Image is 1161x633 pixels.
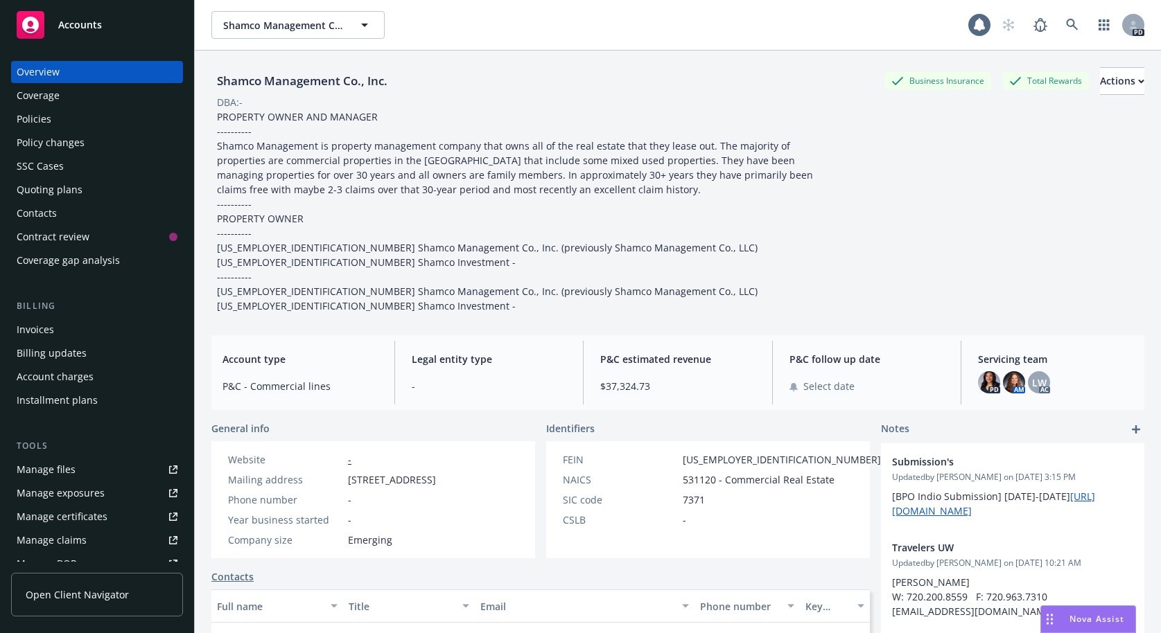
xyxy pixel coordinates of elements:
[343,589,475,623] button: Title
[17,389,98,411] div: Installment plans
[1040,605,1136,633] button: Nova Assist
[1002,72,1089,89] div: Total Rewards
[11,458,183,481] a: Manage files
[211,72,393,90] div: Shamco Management Co., Inc.
[17,366,94,388] div: Account charges
[17,179,82,201] div: Quoting plans
[348,533,392,547] span: Emerging
[805,599,849,614] div: Key contact
[683,452,881,467] span: [US_EMPLOYER_IDENTIFICATION_NUMBER]
[892,471,1133,483] span: Updated by [PERSON_NAME] on [DATE] 3:15 PM
[683,472,835,487] span: 531120 - Commercial Real Estate
[1027,11,1054,39] a: Report a Bug
[995,11,1022,39] a: Start snowing
[211,11,385,39] button: Shamco Management Co., Inc.
[600,379,756,393] span: $37,324.73
[223,18,343,33] span: Shamco Management Co., Inc.
[348,453,351,466] a: -
[17,506,107,528] div: Manage certificates
[978,352,1133,366] span: Servicing team
[11,389,183,411] a: Installment plans
[17,342,87,364] div: Billing updates
[1128,421,1144,438] a: add
[563,472,677,487] div: NAICS
[17,202,57,224] div: Contacts
[222,379,378,393] span: P&C - Commercial lines
[1058,11,1086,39] a: Search
[11,155,183,177] a: SSC Cases
[17,249,120,271] div: Coverage gap analysis
[1100,67,1144,95] button: Actions
[11,226,183,248] a: Contract review
[1070,613,1124,625] span: Nova Assist
[978,371,1000,393] img: photo
[26,587,129,602] span: Open Client Navigator
[211,589,343,623] button: Full name
[17,155,64,177] div: SSC Cases
[1032,375,1047,390] span: LW
[11,61,183,83] a: Overview
[17,529,87,551] div: Manage claims
[348,472,436,487] span: [STREET_ADDRESS]
[228,472,342,487] div: Mailing address
[222,352,378,366] span: Account type
[11,482,183,504] a: Manage exposures
[17,108,51,130] div: Policies
[789,352,945,366] span: P&C follow up date
[881,443,1144,529] div: Submission'sUpdatedby [PERSON_NAME] on [DATE] 3:15 PM[BPO Indio Submission] [DATE]-[DATE][URL][DO...
[563,492,677,507] div: SIC code
[11,84,183,107] a: Coverage
[349,599,454,614] div: Title
[11,439,183,453] div: Tools
[563,452,677,467] div: FEIN
[1090,11,1118,39] a: Switch app
[17,553,82,575] div: Manage BORs
[348,492,351,507] span: -
[700,599,779,614] div: Phone number
[11,108,183,130] a: Policies
[11,299,183,313] div: Billing
[217,599,322,614] div: Full name
[11,529,183,551] a: Manage claims
[58,19,102,30] span: Accounts
[1100,68,1144,94] div: Actions
[683,512,686,527] span: -
[211,569,254,584] a: Contacts
[480,599,674,614] div: Email
[563,512,677,527] div: CSLB
[412,352,567,366] span: Legal entity type
[17,458,76,481] div: Manage files
[11,506,183,528] a: Manage certificates
[11,342,183,364] a: Billing updates
[348,512,351,527] span: -
[17,84,60,107] div: Coverage
[17,319,54,341] div: Invoices
[11,6,183,44] a: Accounts
[1041,606,1058,632] div: Drag to move
[11,132,183,154] a: Policy changes
[881,529,1144,630] div: Travelers UWUpdatedby [PERSON_NAME] on [DATE] 10:21 AM[PERSON_NAME] W: 720.200.8559 F: 720.963.73...
[11,179,183,201] a: Quoting plans
[217,95,243,109] div: DBA: -
[884,72,991,89] div: Business Insurance
[228,492,342,507] div: Phone number
[1003,371,1025,393] img: photo
[17,226,89,248] div: Contract review
[892,557,1133,569] span: Updated by [PERSON_NAME] on [DATE] 10:21 AM
[11,249,183,271] a: Coverage gap analysis
[892,454,1097,469] span: Submission's
[803,379,855,393] span: Select date
[11,366,183,388] a: Account charges
[475,589,695,623] button: Email
[11,202,183,224] a: Contacts
[892,540,1097,555] span: Travelers UW
[17,132,85,154] div: Policy changes
[892,489,1133,518] p: [BPO Indio Submission] [DATE]-[DATE]
[412,379,567,393] span: -
[228,533,342,547] div: Company size
[881,421,909,438] span: Notes
[17,482,105,504] div: Manage exposures
[17,61,60,83] div: Overview
[800,589,870,623] button: Key contact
